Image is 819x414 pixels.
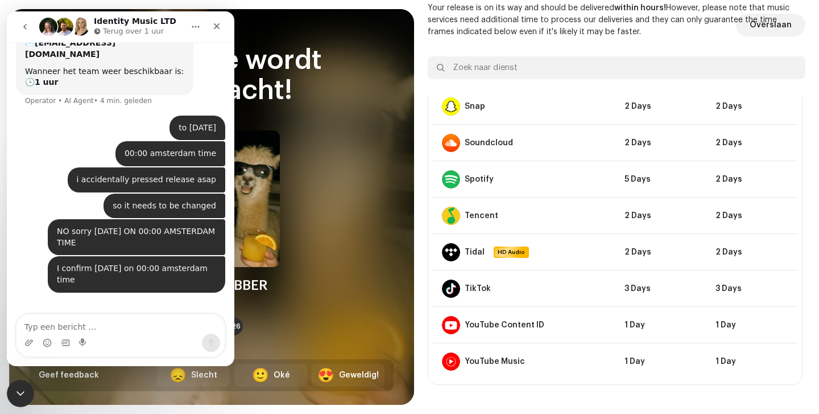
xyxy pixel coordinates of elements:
td: 1 Day [706,307,797,343]
td: 5 Days [615,161,706,198]
button: Overslaan [736,14,805,36]
div: 00:00 amsterdam time [118,137,209,148]
div: to [DATE] [172,111,209,122]
div: 😍 [317,368,334,382]
td: 2 Days [615,234,706,270]
div: so it needs to be changed [97,182,218,207]
span: Overslaan [750,14,792,36]
td: 2 Days [615,198,706,234]
input: Zoek naar dienst [428,56,805,79]
div: Koen zegt… [9,130,218,156]
td: 1 Day [706,343,797,380]
div: I confirm [DATE] on 00:00 amsterdam time [50,252,209,274]
b: within hours! [614,4,666,12]
td: 2 Days [615,88,706,125]
div: i accidentally pressed release asap [61,156,219,181]
b: 1 uur [28,66,51,75]
div: Koen zegt… [9,104,218,130]
div: NO sorry [DATE] ON 00:00 AMSTERDAM TIME [50,215,209,237]
button: Gif-picker [54,327,63,336]
div: Tidal [465,248,485,257]
textarea: Typ een bericht … [10,303,218,322]
div: 00:00 amsterdam time [109,130,218,155]
div: to [DATE] [163,104,218,129]
td: 1 Day [615,307,706,343]
div: Sluiten [200,5,220,25]
div: Koen zegt… [9,156,218,182]
div: YouTube Content ID [465,321,544,330]
td: 3 Days [615,270,706,307]
div: Snap [465,102,485,111]
td: 2 Days [706,234,797,270]
iframe: Intercom live chat [7,380,34,407]
button: Bijlage toevoegen [18,327,27,336]
button: Een bericht versturen… [195,322,213,341]
div: Oké [274,370,290,382]
button: Emoji-picker [36,327,45,336]
span: HD Audio [495,248,528,257]
td: 1 Day [615,343,706,380]
td: 3 Days [706,270,797,307]
td: 2 Days [706,198,797,234]
td: 2 Days [706,161,797,198]
div: Soundcloud [465,138,513,147]
div: Wanneer het team weer beschikbaar is: 🕒 [18,55,177,77]
td: 2 Days [706,125,797,161]
div: YouTube Music [465,357,525,366]
div: I confirm [DATE] on 00:00 amsterdam time [41,245,218,281]
span: Geef feedback [39,371,99,379]
div: 🙂 [252,368,269,382]
div: TikTok [465,284,491,293]
p: Your release is on its way and should be delivered However, please note that music services need ... [428,2,805,38]
b: [EMAIL_ADDRESS][DOMAIN_NAME] [18,27,109,47]
iframe: Intercom live chat [7,11,234,366]
div: Spotify [465,175,494,184]
div: 😞 [169,368,187,382]
div: NO sorry [DATE] ON 00:00 AMSTERDAM TIME [41,208,218,244]
div: i accidentally pressed release asap [70,163,210,174]
td: 2 Days [706,88,797,125]
button: Start recording [72,327,81,336]
button: Home [178,5,200,26]
div: Slecht [191,370,217,382]
div: Koen zegt… [9,208,218,245]
div: Koen zegt… [9,245,218,294]
td: 2 Days [615,125,706,161]
div: Geweldig! [339,370,379,382]
div: Operator • AI Agent • 4 min. geleden [18,86,145,93]
div: Tencent [465,211,498,220]
p: Terug over 1 uur [96,14,157,26]
div: so it needs to be changed [106,189,209,200]
div: Koen zegt… [9,182,218,208]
